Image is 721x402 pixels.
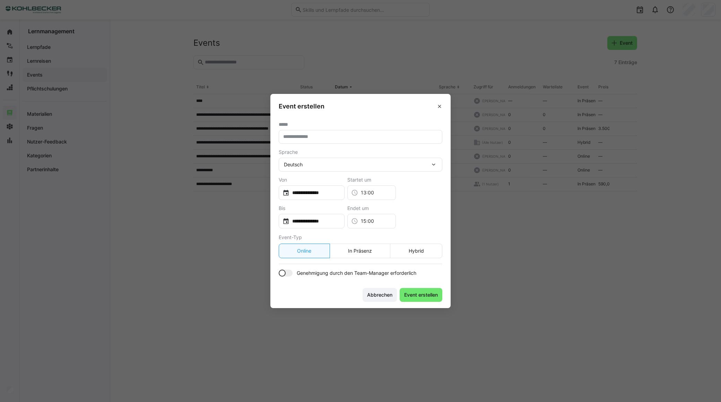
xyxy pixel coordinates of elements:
[358,218,392,225] input: 00:00
[279,206,285,211] span: Bis
[347,177,371,183] span: Startet um
[400,288,442,302] button: Event erstellen
[390,244,442,258] eds-button-option: Hybrid
[279,102,324,110] h3: Event erstellen
[366,291,393,298] span: Abbrechen
[330,244,391,258] eds-button-option: In Präsenz
[403,291,439,298] span: Event erstellen
[284,161,303,168] span: Deutsch
[297,270,416,277] span: Genehmigung durch den Team-Manager erforderlich
[347,206,369,211] span: Endet um
[358,189,392,196] input: 00:00
[279,149,298,155] span: Sprache
[279,244,330,258] eds-button-option: Online
[279,177,287,183] span: Von
[363,288,397,302] button: Abbrechen
[279,234,442,241] div: Event-Typ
